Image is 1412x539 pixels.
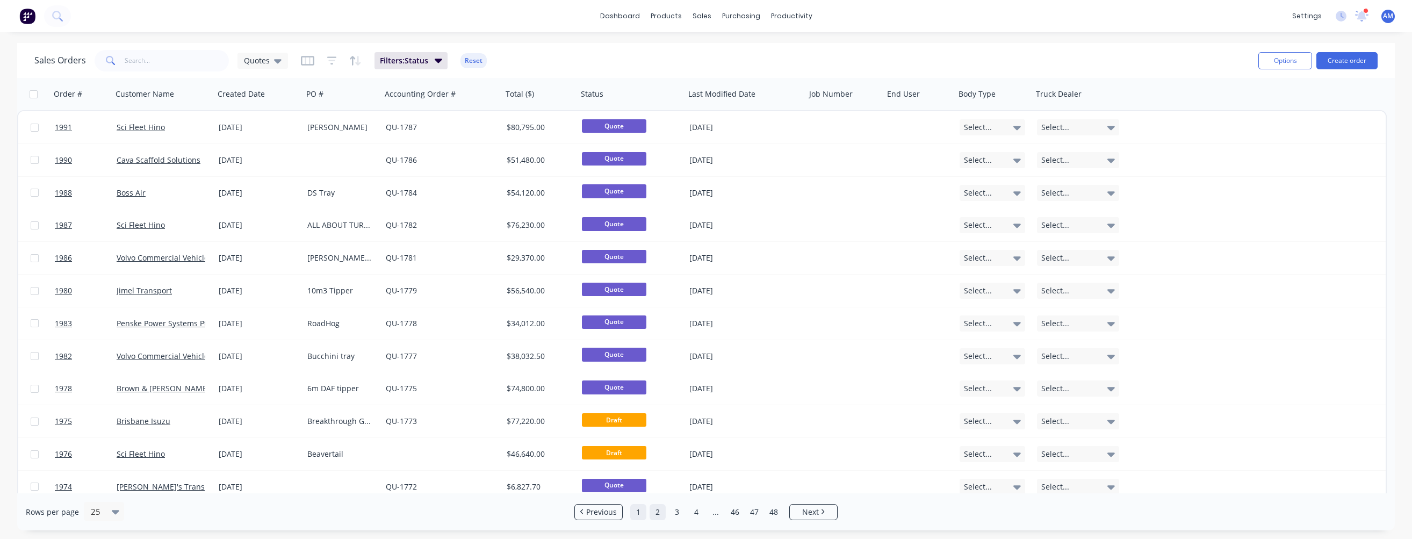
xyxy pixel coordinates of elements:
div: [DATE] [689,285,802,296]
a: 1978 [55,372,117,405]
span: Rows per page [26,507,79,518]
div: [DATE] [689,449,802,459]
span: Select... [964,481,992,492]
span: Select... [964,220,992,231]
a: QU-1787 [386,122,417,132]
a: Volvo Commercial Vehicles - [GEOGRAPHIC_DATA] [117,253,293,263]
a: Boss Air [117,188,146,198]
span: Quote [582,184,646,198]
div: Accounting Order # [385,89,456,99]
ul: Pagination [570,504,842,520]
a: QU-1778 [386,318,417,328]
div: $38,032.50 [507,351,570,362]
span: Select... [1041,285,1069,296]
a: 1988 [55,177,117,209]
span: Select... [1041,220,1069,231]
div: Beavertail [307,449,374,459]
div: 10m3 Tipper [307,285,374,296]
a: 1986 [55,242,117,274]
div: [DATE] [219,351,299,362]
a: 1976 [55,438,117,470]
span: Select... [964,188,992,198]
div: [DATE] [219,383,299,394]
a: Next page [790,507,837,518]
a: QU-1786 [386,155,417,165]
a: QU-1784 [386,188,417,198]
span: Select... [1041,449,1069,459]
div: ALL ABOUT TURNOVER FC [307,220,374,231]
a: 1990 [55,144,117,176]
a: 1980 [55,275,117,307]
span: Next [802,507,819,518]
span: Quote [582,479,646,492]
button: Options [1258,52,1312,69]
div: Total ($) [506,89,534,99]
div: [DATE] [219,188,299,198]
a: QU-1782 [386,220,417,230]
a: 1982 [55,340,117,372]
div: Status [581,89,603,99]
a: Page 4 [688,504,704,520]
span: Draft [582,446,646,459]
div: [DATE] [219,416,299,427]
button: Create order [1316,52,1378,69]
span: 1974 [55,481,72,492]
div: [PERSON_NAME] [307,122,374,133]
a: Volvo Commercial Vehicles - [GEOGRAPHIC_DATA] [117,351,293,361]
div: $51,480.00 [507,155,570,166]
a: QU-1781 [386,253,417,263]
span: 1975 [55,416,72,427]
a: Cava Scaffold Solutions [117,155,200,165]
div: $76,230.00 [507,220,570,231]
span: Previous [586,507,617,518]
span: AM [1383,11,1393,21]
a: [PERSON_NAME]'s Transport TA Nawrick Queensland Pty Ltd [117,481,335,492]
span: Select... [1041,155,1069,166]
a: QU-1777 [386,351,417,361]
span: Quote [582,250,646,263]
div: sales [687,8,717,24]
div: $80,795.00 [507,122,570,133]
span: 1983 [55,318,72,329]
span: Select... [1041,383,1069,394]
a: Previous page [575,507,622,518]
a: Page 2 is your current page [650,504,666,520]
div: $6,827.70 [507,481,570,492]
a: QU-1779 [386,285,417,296]
span: Quote [582,315,646,329]
div: [DATE] [689,318,802,329]
div: $29,370.00 [507,253,570,263]
div: $74,800.00 [507,383,570,394]
div: $56,540.00 [507,285,570,296]
div: [DATE] [219,220,299,231]
div: [PERSON_NAME] Tray [307,253,374,263]
span: Select... [1041,253,1069,263]
span: 1990 [55,155,72,166]
span: Select... [1041,318,1069,329]
a: QU-1773 [386,416,417,426]
span: Select... [1041,416,1069,427]
div: [DATE] [689,383,802,394]
a: 1991 [55,111,117,143]
div: [DATE] [219,481,299,492]
span: Select... [964,351,992,362]
img: Factory [19,8,35,24]
span: Quote [582,152,646,166]
div: [DATE] [219,253,299,263]
div: [DATE] [219,449,299,459]
a: QU-1775 [386,383,417,393]
div: DS Tray [307,188,374,198]
div: Created Date [218,89,265,99]
div: Job Number [809,89,853,99]
div: [DATE] [689,351,802,362]
div: End User [887,89,920,99]
span: Quote [582,348,646,361]
a: Page 47 [746,504,762,520]
h1: Sales Orders [34,55,86,66]
div: Last Modified Date [688,89,755,99]
a: Page 46 [727,504,743,520]
div: productivity [766,8,818,24]
a: Jump forward [708,504,724,520]
div: [DATE] [689,122,802,133]
span: Select... [1041,122,1069,133]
